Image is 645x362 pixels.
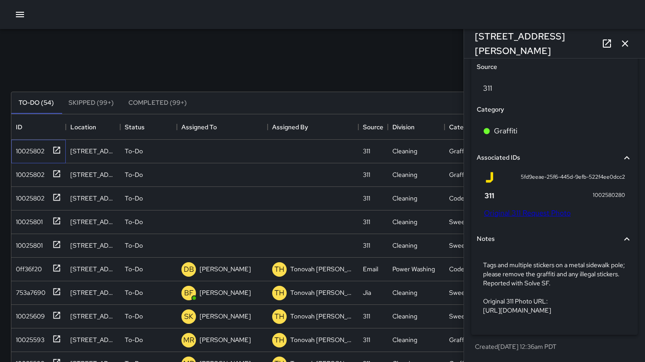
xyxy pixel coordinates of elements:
[125,335,143,344] p: To-Do
[363,170,370,179] div: 311
[392,335,417,344] div: Cleaning
[268,114,358,140] div: Assigned By
[392,241,417,250] div: Cleaning
[66,114,120,140] div: Location
[449,288,469,297] div: Sweep
[200,335,251,344] p: [PERSON_NAME]
[449,170,469,179] div: Graffiti
[363,114,383,140] div: Source
[200,288,251,297] p: [PERSON_NAME]
[449,217,469,226] div: Sweep
[70,264,116,274] div: 1450 Folsom Street
[392,264,435,274] div: Power Washing
[70,194,116,203] div: 150a 7th Street
[70,170,116,179] div: 1420 Harrison Street
[125,288,143,297] p: To-Do
[392,194,417,203] div: Cleaning
[274,288,284,298] p: TH
[70,147,116,156] div: 1440 Harrison Street
[200,312,251,321] p: [PERSON_NAME]
[449,194,484,203] div: Code Brown
[290,264,354,274] p: Tonovah [PERSON_NAME]
[363,312,370,321] div: 311
[392,170,417,179] div: Cleaning
[12,237,43,250] div: 10025801
[70,217,116,226] div: 761 Tehama Street
[449,335,469,344] div: Graffiti
[16,114,22,140] div: ID
[12,190,44,203] div: 10025802
[272,114,308,140] div: Assigned By
[184,311,193,322] p: SK
[70,312,116,321] div: 516 Natoma Street
[363,194,370,203] div: 311
[12,261,42,274] div: 0ff36f20
[12,143,44,156] div: 10025802
[70,288,116,297] div: 77 Harriet Street
[12,284,45,297] div: 753a7690
[274,311,284,322] p: TH
[70,335,116,344] div: 369 11th Street
[363,147,370,156] div: 311
[11,92,61,114] button: To-Do (54)
[125,170,143,179] p: To-Do
[184,264,194,275] p: DB
[449,264,484,274] div: Code Brown
[125,312,143,321] p: To-Do
[392,288,417,297] div: Cleaning
[12,332,44,344] div: 10025593
[392,217,417,226] div: Cleaning
[12,308,45,321] div: 10025609
[177,114,268,140] div: Assigned To
[274,335,284,346] p: TH
[363,217,370,226] div: 311
[363,288,371,297] div: Jia
[290,288,354,297] p: Tonovah [PERSON_NAME]
[449,312,469,321] div: Sweep
[183,335,194,346] p: MR
[125,264,143,274] p: To-Do
[70,114,96,140] div: Location
[125,217,143,226] p: To-Do
[125,194,143,203] p: To-Do
[449,241,469,250] div: Sweep
[392,312,417,321] div: Cleaning
[200,264,251,274] p: [PERSON_NAME]
[61,92,121,114] button: Skipped (99+)
[125,241,143,250] p: To-Do
[290,312,354,321] p: Tonovah [PERSON_NAME]
[120,114,177,140] div: Status
[363,335,370,344] div: 311
[125,114,145,140] div: Status
[363,264,378,274] div: Email
[70,241,116,250] div: 182 Langton Street
[121,92,194,114] button: Completed (99+)
[184,288,194,298] p: BF
[181,114,217,140] div: Assigned To
[12,214,43,226] div: 10025801
[363,241,370,250] div: 311
[125,147,143,156] p: To-Do
[392,147,417,156] div: Cleaning
[274,264,284,275] p: TH
[392,114,415,140] div: Division
[11,114,66,140] div: ID
[388,114,445,140] div: Division
[449,147,469,156] div: Graffiti
[290,335,354,344] p: Tonovah [PERSON_NAME]
[449,114,476,140] div: Category
[12,166,44,179] div: 10025802
[358,114,388,140] div: Source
